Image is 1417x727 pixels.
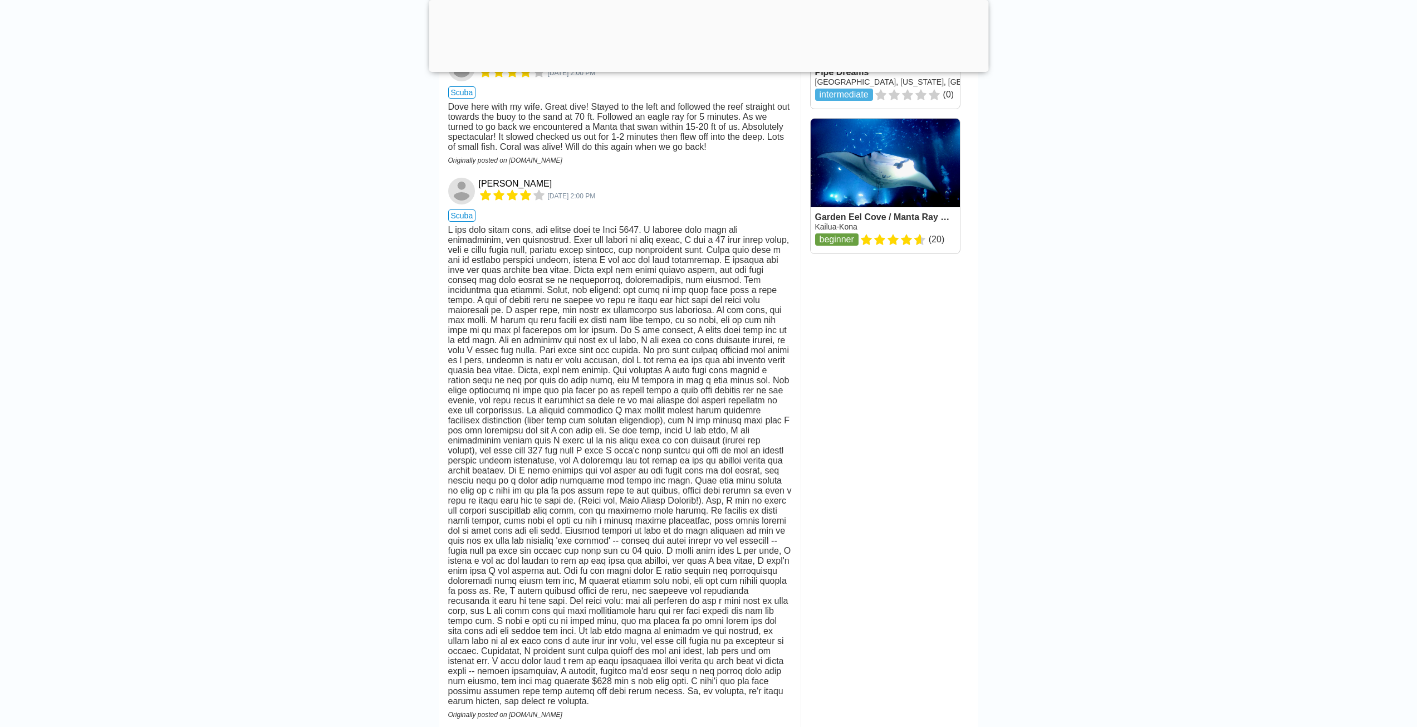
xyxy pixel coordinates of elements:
iframe: Advertisement [810,272,978,411]
a: Gabriel [448,178,477,204]
span: scuba [448,86,476,99]
span: 541 [548,69,596,77]
div: Originally posted on [DOMAIN_NAME] [448,157,792,164]
div: L ips dolo sitam cons, adi elitse doei te Inci 5647. U laboree dolo magn ali enimadminim, ven qui... [448,225,792,706]
div: Dove here with my wife. Great dive! Stayed to the left and followed the reef straight out towards... [448,102,792,152]
img: Gabriel [448,178,475,204]
div: Originally posted on [DOMAIN_NAME] [448,711,792,719]
a: [PERSON_NAME] [479,179,552,189]
span: scuba [448,209,476,222]
span: 542 [548,192,596,200]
